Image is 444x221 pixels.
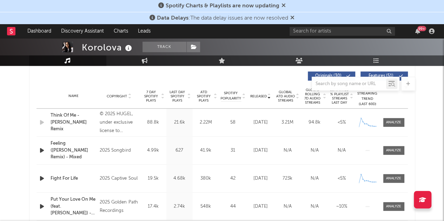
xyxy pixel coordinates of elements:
[100,174,138,183] div: 2025 Captive Soul
[221,147,245,154] div: 31
[22,24,56,38] a: Dashboard
[100,198,138,215] div: 2025 Golden Path Recordings
[276,175,299,182] div: 723k
[194,203,217,210] div: 548k
[303,175,326,182] div: N/A
[194,147,217,154] div: 41.9k
[51,94,97,99] div: Name
[157,15,188,21] span: Data Delays
[330,175,353,182] div: <5%
[82,42,134,53] div: Korolova
[51,112,97,133] a: Think Of Me - [PERSON_NAME] Remix
[303,119,326,126] div: 94.8k
[357,86,378,107] div: Global Streaming Trend (Last 60D)
[194,175,217,182] div: 380k
[250,94,267,98] span: Released
[365,74,397,78] span: Features ( 51 )
[360,71,408,81] button: Features(51)
[312,74,345,78] span: Originals ( 30 )
[51,175,97,182] a: Fight For Life
[276,90,295,103] span: Global ATD Audio Streams
[168,119,191,126] div: 21.6k
[142,147,165,154] div: 4.99k
[290,15,294,21] span: Dismiss
[194,90,213,103] span: ATD Spotify Plays
[168,90,187,103] span: Last Day Spotify Plays
[142,203,165,210] div: 17.4k
[276,147,299,154] div: N/A
[330,88,349,105] span: Estimated % Playlist Streams Last Day
[330,119,353,126] div: <5%
[143,42,186,52] button: Track
[166,3,279,9] span: Spotify Charts & Playlists are now updating
[330,203,353,210] div: ~ 10 %
[249,175,272,182] div: [DATE]
[56,24,109,38] a: Discovery Assistant
[249,203,272,210] div: [DATE]
[109,24,133,38] a: Charts
[276,119,299,126] div: 3.21M
[51,196,97,217] a: Put Your Love On Me (feat. [PERSON_NAME]) - [PERSON_NAME] Remix
[168,147,191,154] div: 627
[142,90,160,103] span: 7 Day Spotify Plays
[194,119,217,126] div: 2.22M
[312,81,386,87] input: Search by song name or URL
[276,203,299,210] div: N/A
[308,71,355,81] button: Originals(30)
[168,175,191,182] div: 4.68k
[168,203,191,210] div: 2.74k
[133,24,155,38] a: Leads
[281,3,286,9] span: Dismiss
[221,119,245,126] div: 58
[100,110,138,135] div: © 2025 HUGEL, under exclusive license to Universal Music GmbH
[290,27,395,36] input: Search for artists
[249,119,272,126] div: [DATE]
[249,147,272,154] div: [DATE]
[330,147,353,154] div: N/A
[221,175,245,182] div: 42
[303,203,326,210] div: N/A
[221,203,245,210] div: 44
[107,94,127,98] span: Copyright
[142,175,165,182] div: 19.5k
[51,140,97,161] a: Feeling ([PERSON_NAME] Remix) - Mixed
[417,26,426,31] div: 99 +
[220,91,241,101] span: Spotify Popularity
[100,146,138,155] div: 2025 Songbird
[142,119,165,126] div: 88.8k
[415,28,420,34] button: 99+
[157,15,288,21] span: : The data delay issues are now resolved
[303,88,322,105] span: Global Rolling 7D Audio Streams
[303,147,326,154] div: N/A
